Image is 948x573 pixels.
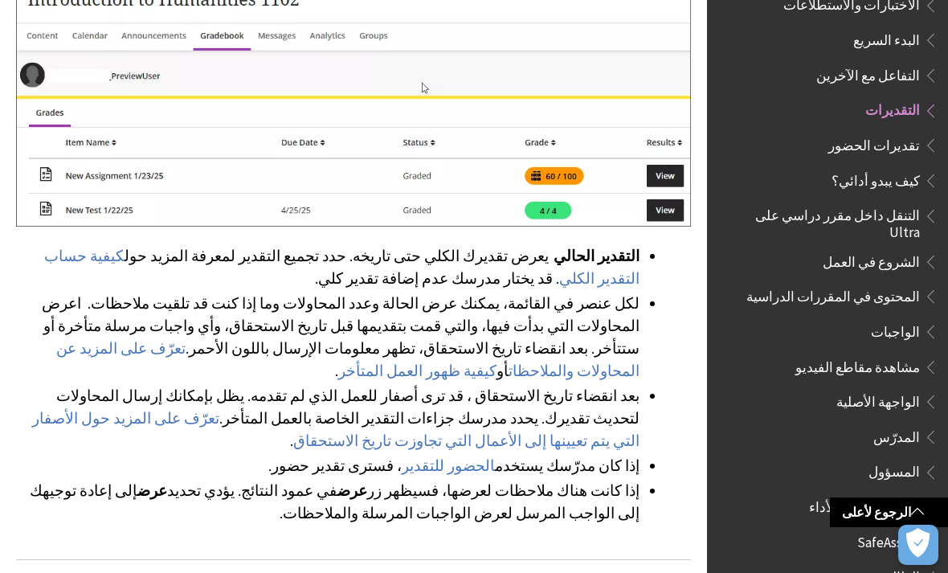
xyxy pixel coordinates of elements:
[830,497,948,527] a: الرجوع لأعلى
[402,456,495,476] a: الحضور للتقدير
[865,97,920,119] span: التقديرات
[338,362,496,381] a: كيفية ظهور العمل المتأخر
[56,339,639,381] a: تعرّف على المزيد عن المحاولات والملاحظات
[795,354,920,375] span: مشاهدة مقاطع الفيديو
[16,245,639,290] li: يعرض تقديرك الكلي حتى تاريخه. حدد تجميع التقدير لمعرفة المزيد حول . قد يختار مدرسك عدم إضافة تقدي...
[16,293,639,383] li: لكل عنصر في القائمة، يمكنك عرض الحالة وعدد المحاولات وما إذا كنت قد تلقيت ملاحظات. اعرض المحاولات...
[816,62,920,84] span: التفاعل مع الآخرين
[836,388,920,410] span: الواجهة الأصلية
[868,459,920,481] span: المسؤول
[16,480,639,525] li: إذا كانت هناك ملاحظات لعرضها، فسيظهر زر في عمود النتائج. يؤدي تحديد إلى إعادة توجيهك إلى الواجب ا...
[44,247,639,289] a: كيفية حساب التقدير الكلي
[32,409,639,451] a: تعرّف على المزيد حول الأصفار التي يتم تعيينها إلى الأعمال التي تجاوزت تاريخ الاستحقاق
[809,493,920,515] span: لوحة معلومات الأداء
[873,424,920,445] span: المدرّس
[16,455,639,477] li: إذا كان مدرّسك يستخدم ، فسترى تقدير حضور.
[828,132,920,153] span: تقديرات الحضور
[853,27,920,48] span: البدء السريع
[871,318,920,340] span: الواجبات
[857,529,920,550] span: SafeAssign
[898,525,938,565] button: فتح التفضيلات
[16,385,639,452] li: بعد انقضاء تاريخ الاستحقاق ، قد ترى أصفار للعمل الذي لم تقدمه. يظل بإمكانك إرسال المحاولات لتحديث...
[832,167,920,189] span: كيف يبدو أدائي؟
[746,283,920,305] span: المحتوى في المقررات الدراسية
[823,248,920,270] span: الشروع في العمل
[742,203,920,240] span: التنقل داخل مقرر دراسي على Ultra
[554,247,639,265] span: التقدير الحالي
[337,481,367,500] span: عرض
[137,481,167,500] span: عرض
